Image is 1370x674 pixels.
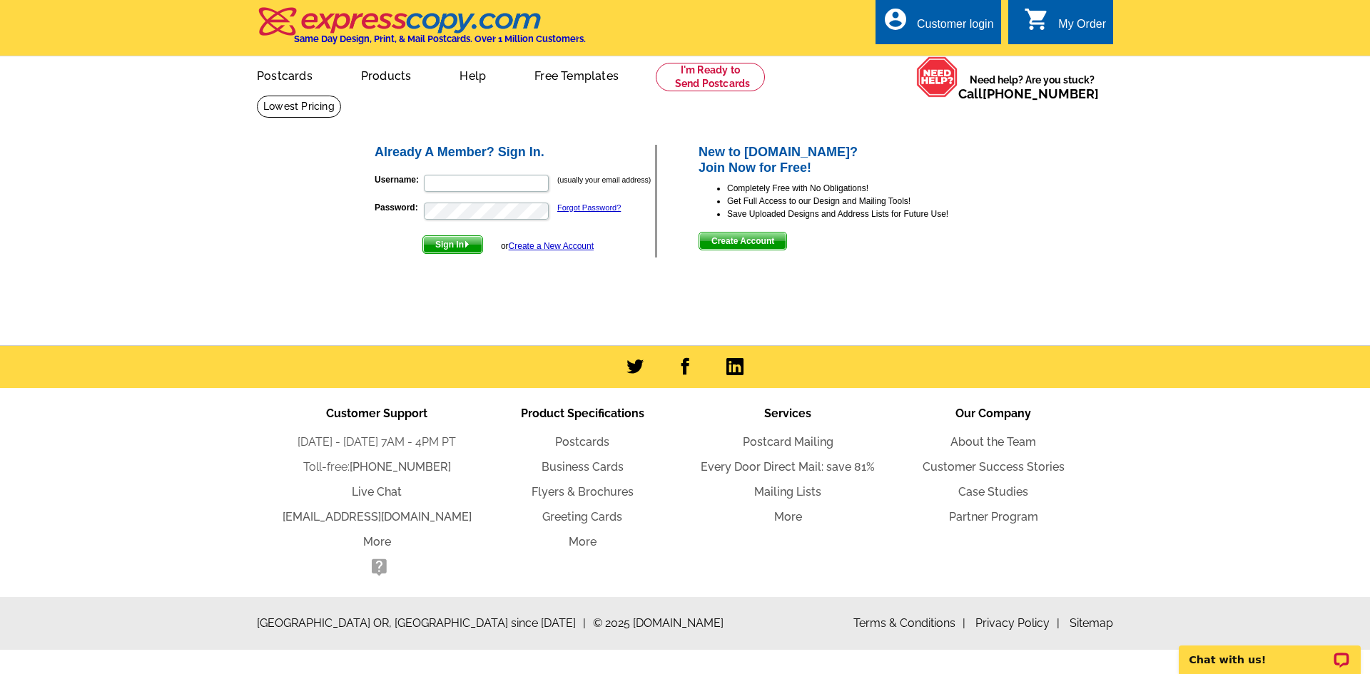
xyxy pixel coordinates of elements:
img: button-next-arrow-white.png [464,241,470,247]
span: Product Specifications [521,407,644,420]
h2: Already A Member? Sign In. [375,145,655,160]
span: [GEOGRAPHIC_DATA] OR, [GEOGRAPHIC_DATA] since [DATE] [257,615,586,632]
a: About the Team [950,435,1036,449]
img: help [916,56,958,98]
h4: Same Day Design, Print, & Mail Postcards. Over 1 Million Customers. [294,34,586,44]
li: [DATE] - [DATE] 7AM - 4PM PT [274,434,479,451]
label: Password: [375,201,422,214]
a: Forgot Password? [557,203,621,212]
a: Partner Program [949,510,1038,524]
li: Completely Free with No Obligations! [727,182,998,195]
div: Customer login [917,18,994,38]
a: Products [338,58,435,91]
button: Create Account [699,232,787,250]
a: Mailing Lists [754,485,821,499]
li: Save Uploaded Designs and Address Lists for Future Use! [727,208,998,220]
a: Postcards [234,58,335,91]
a: Free Templates [512,58,641,91]
a: shopping_cart My Order [1024,16,1106,34]
a: Greeting Cards [542,510,622,524]
a: Postcards [555,435,609,449]
span: © 2025 [DOMAIN_NAME] [593,615,724,632]
span: Our Company [955,407,1031,420]
a: More [569,535,597,548]
a: More [363,535,391,548]
label: Username: [375,173,422,186]
a: Customer Success Stories [923,460,1065,474]
span: Need help? Are you stuck? [958,73,1106,101]
a: account_circle Customer login [883,16,994,34]
iframe: LiveChat chat widget [1169,629,1370,674]
a: More [774,510,802,524]
a: Flyers & Brochures [532,485,634,499]
span: Create Account [699,233,786,250]
a: Case Studies [958,485,1028,499]
div: or [501,240,594,252]
a: Help [437,58,509,91]
button: Sign In [422,235,483,254]
a: Same Day Design, Print, & Mail Postcards. Over 1 Million Customers. [257,17,586,44]
a: Live Chat [352,485,402,499]
a: Privacy Policy [975,616,1060,630]
i: account_circle [883,6,908,32]
span: Services [764,407,811,420]
div: My Order [1058,18,1106,38]
a: [PHONE_NUMBER] [983,86,1099,101]
span: Sign In [423,236,482,253]
li: Toll-free: [274,459,479,476]
a: Terms & Conditions [853,616,965,630]
small: (usually your email address) [557,175,651,184]
a: Postcard Mailing [743,435,833,449]
span: Call [958,86,1099,101]
a: [EMAIL_ADDRESS][DOMAIN_NAME] [283,510,472,524]
i: shopping_cart [1024,6,1050,32]
a: Business Cards [542,460,624,474]
span: Customer Support [326,407,427,420]
a: Every Door Direct Mail: save 81% [701,460,875,474]
li: Get Full Access to our Design and Mailing Tools! [727,195,998,208]
a: Create a New Account [509,241,594,251]
a: [PHONE_NUMBER] [350,460,451,474]
h2: New to [DOMAIN_NAME]? Join Now for Free! [699,145,998,175]
a: Sitemap [1070,616,1113,630]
